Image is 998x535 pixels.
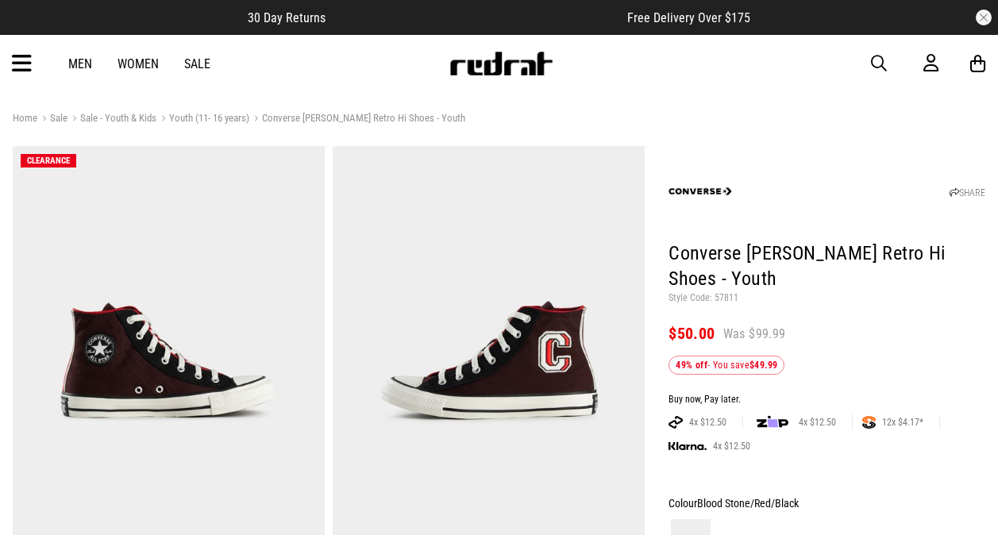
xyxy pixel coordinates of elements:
div: Colour [669,494,985,513]
img: KLARNA [669,442,707,451]
a: Women [118,56,159,71]
img: Converse [669,160,732,223]
img: zip [757,414,788,430]
span: Blood Stone/Red/Black [697,497,799,510]
div: Buy now, Pay later. [669,394,985,406]
a: Youth (11- 16 years) [156,112,249,127]
img: SPLITPAY [862,416,876,429]
a: Home [13,112,37,124]
span: 30 Day Returns [248,10,326,25]
img: Redrat logo [449,52,553,75]
span: 12x $4.17* [876,416,930,429]
span: 4x $12.50 [707,440,757,452]
a: Converse [PERSON_NAME] Retro Hi Shoes - Youth [249,112,465,127]
a: Sale [37,112,67,127]
a: Sale [184,56,210,71]
span: 4x $12.50 [683,416,733,429]
b: $49.99 [749,360,777,371]
span: Was $99.99 [723,325,786,343]
b: 49% off [676,360,707,371]
iframe: Customer reviews powered by Trustpilot [357,10,595,25]
div: - You save [669,356,784,375]
span: $50.00 [669,324,715,343]
a: SHARE [950,187,985,198]
a: Men [68,56,92,71]
span: Free Delivery Over $175 [627,10,750,25]
span: CLEARANCE [27,156,70,166]
a: Sale - Youth & Kids [67,112,156,127]
img: AFTERPAY [669,416,683,429]
h1: Converse [PERSON_NAME] Retro Hi Shoes - Youth [669,241,985,292]
span: 4x $12.50 [792,416,842,429]
p: Style Code: 57811 [669,292,985,305]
